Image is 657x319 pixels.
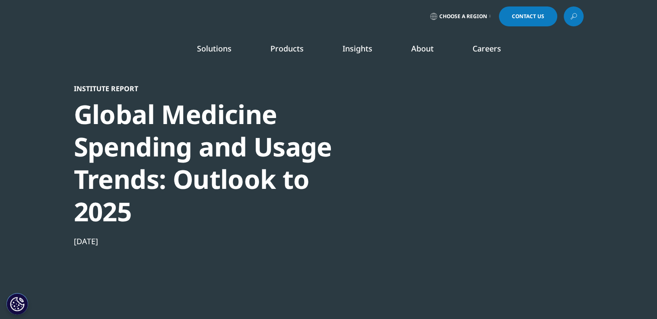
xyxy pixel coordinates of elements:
span: Choose a Region [439,13,487,20]
a: Solutions [197,43,232,54]
span: Contact Us [512,14,544,19]
a: Careers [473,43,501,54]
button: Cookie-instellingen [6,293,28,315]
a: Insights [343,43,372,54]
a: Contact Us [499,6,557,26]
a: Products [270,43,304,54]
div: Global Medicine Spending and Usage Trends: Outlook to 2025 [74,98,370,228]
div: Institute Report [74,84,370,93]
a: About [411,43,434,54]
div: [DATE] [74,236,370,246]
nav: Primary [146,30,584,71]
